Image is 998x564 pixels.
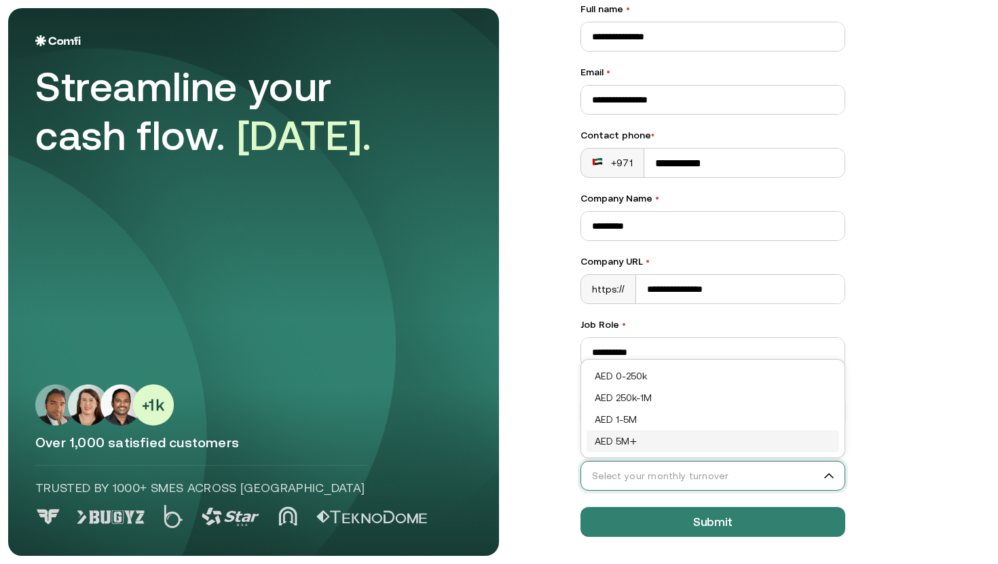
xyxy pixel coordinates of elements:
[587,387,839,409] div: AED 250k-1M
[622,319,626,330] span: •
[237,112,372,159] span: [DATE].
[202,508,259,526] img: Logo 3
[580,65,845,79] label: Email
[278,506,297,526] img: Logo 4
[587,365,839,387] div: AED 0-250k
[35,509,61,525] img: Logo 0
[592,156,633,170] div: +971
[595,390,831,405] div: AED 250k-1M
[580,318,845,332] label: Job Role
[580,128,845,143] div: Contact phone
[580,191,845,206] label: Company Name
[595,412,831,427] div: AED 1-5M
[587,430,839,452] div: AED 5M+
[595,369,831,383] div: AED 0-250k
[655,193,659,204] span: •
[651,130,654,140] span: •
[35,434,472,451] p: Over 1,000 satisfied customers
[316,510,427,524] img: Logo 5
[646,256,650,267] span: •
[581,275,636,303] div: https://
[35,62,415,160] div: Streamline your cash flow.
[595,434,831,449] div: AED 5M+
[580,2,845,16] label: Full name
[35,479,367,497] p: Trusted by 1000+ SMEs across [GEOGRAPHIC_DATA]
[77,510,145,524] img: Logo 1
[580,507,845,537] button: Submit
[164,505,183,528] img: Logo 2
[626,3,630,14] span: •
[580,255,845,269] label: Company URL
[587,409,839,430] div: AED 1-5M
[606,67,610,77] span: •
[35,35,81,46] img: Logo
